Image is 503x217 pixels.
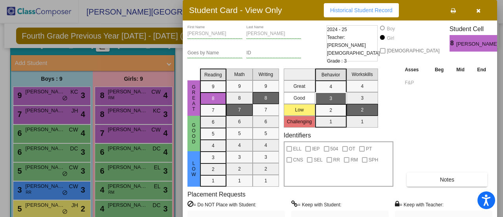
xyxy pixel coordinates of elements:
label: = Keep with Teacher: [395,200,444,208]
span: 8 [450,39,456,48]
span: ELL [293,144,301,154]
span: 504 [330,144,338,154]
span: Historical Student Record [330,7,393,13]
span: [PERSON_NAME] [456,40,500,48]
div: Boy [386,25,395,32]
span: RM [351,155,358,165]
span: Teacher: [PERSON_NAME][DEMOGRAPHIC_DATA] [327,33,380,57]
label: = Do NOT Place with Student: [187,200,256,208]
span: Great [190,84,197,112]
span: RR [333,155,340,165]
span: Grade : 3 [327,57,347,65]
span: [DEMOGRAPHIC_DATA] [387,46,439,56]
button: Notes [407,172,487,187]
button: Historical Student Record [324,3,399,17]
th: Beg [428,65,450,74]
th: End [471,65,492,74]
span: OT [349,144,356,154]
label: = Keep with Student: [291,200,341,208]
th: Mid [450,65,471,74]
label: Placement Requests [187,191,246,198]
span: SEL [314,155,323,165]
span: 2024 - 25 [327,26,347,33]
label: Identifiers [284,132,311,139]
span: CNS [293,155,303,165]
span: PT [366,144,372,154]
span: Good [190,122,197,145]
h3: Student Card - View Only [189,5,282,15]
span: Notes [440,176,454,183]
input: assessment [405,77,426,89]
div: Girl [386,35,394,42]
th: Asses [403,65,428,74]
input: goes by name [187,50,242,56]
span: Low [190,161,197,177]
span: SPH [369,155,378,165]
span: IEP [312,144,319,154]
